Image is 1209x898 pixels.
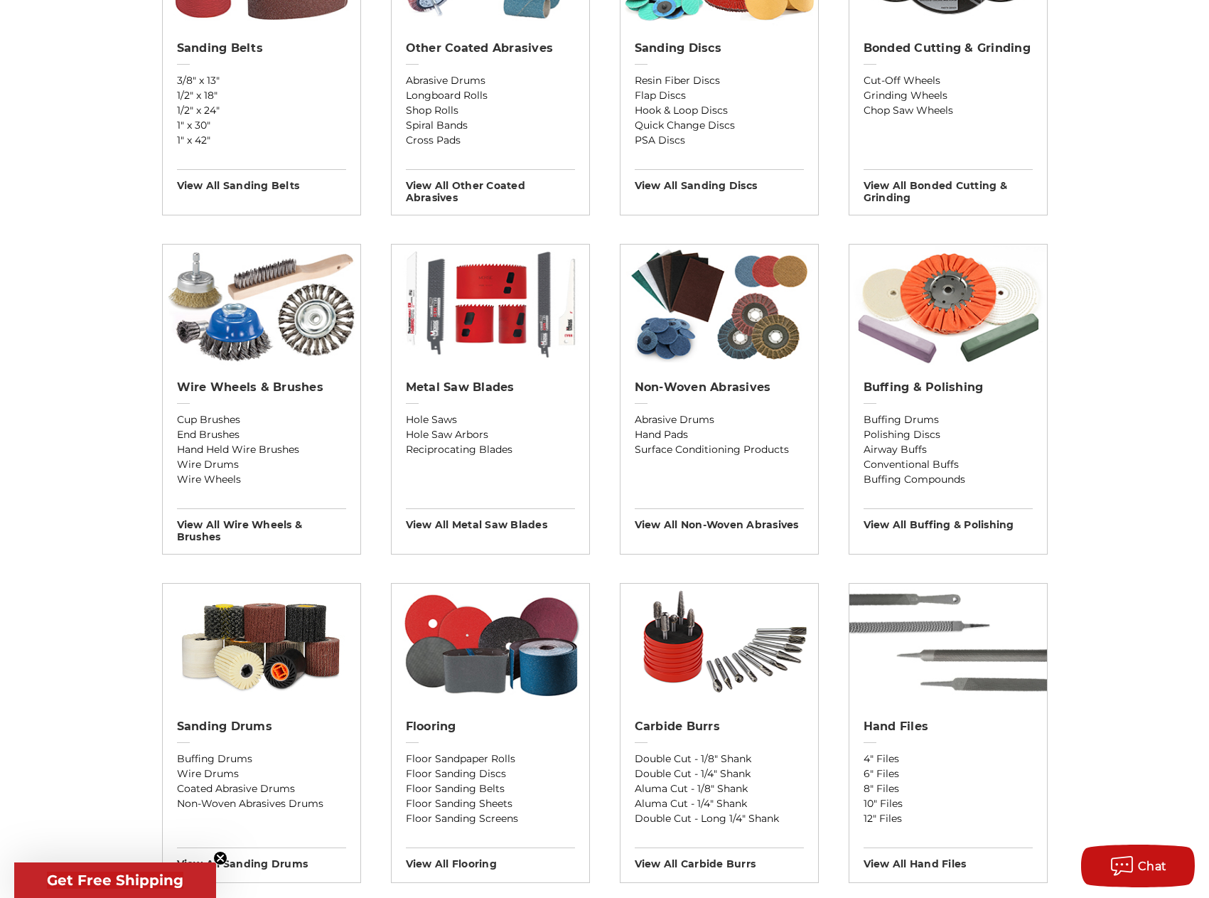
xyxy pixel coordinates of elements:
a: Double Cut - 1/4" Shank [635,766,804,781]
a: Cross Pads [406,133,575,148]
a: Longboard Rolls [406,88,575,103]
h3: View All other coated abrasives [406,169,575,204]
img: Hand Files [849,584,1047,705]
a: 6" Files [864,766,1033,781]
a: Non-Woven Abrasives Drums [177,796,346,811]
a: Grinding Wheels [864,88,1033,103]
a: Resin Fiber Discs [635,73,804,88]
a: Aluma Cut - 1/4" Shank [635,796,804,811]
h3: View All flooring [406,848,575,870]
a: Cut-Off Wheels [864,73,1033,88]
a: Chop Saw Wheels [864,103,1033,118]
a: PSA Discs [635,133,804,148]
a: 1" x 30" [177,118,346,133]
a: Reciprocating Blades [406,442,575,457]
img: Metal Saw Blades [392,245,589,365]
h2: Buffing & Polishing [864,380,1033,395]
h2: Sanding Discs [635,41,804,55]
h2: Flooring [406,720,575,734]
a: Buffing Drums [864,412,1033,427]
a: 3/8" x 13" [177,73,346,88]
h3: View All buffing & polishing [864,508,1033,531]
a: Surface Conditioning Products [635,442,804,457]
a: Hole Saw Arbors [406,427,575,442]
a: Wire Wheels [177,472,346,487]
a: 1" x 42" [177,133,346,148]
a: Buffing Drums [177,752,346,766]
a: 1/2" x 18" [177,88,346,103]
a: 4" Files [864,752,1033,766]
a: Aluma Cut - 1/8" Shank [635,781,804,796]
h3: View All metal saw blades [406,508,575,531]
a: Quick Change Discs [635,118,804,133]
h2: Other Coated Abrasives [406,41,575,55]
a: Buffing Compounds [864,472,1033,487]
h2: Sanding Belts [177,41,346,55]
a: Airway Buffs [864,442,1033,457]
a: Floor Sanding Discs [406,766,575,781]
a: Floor Sanding Belts [406,781,575,796]
a: End Brushes [177,427,346,442]
a: 1/2" x 24" [177,103,346,118]
a: Conventional Buffs [864,457,1033,472]
a: Flap Discs [635,88,804,103]
h2: Bonded Cutting & Grinding [864,41,1033,55]
h3: View All carbide burrs [635,848,804,870]
img: Carbide Burrs [620,584,818,705]
a: Floor Sandpaper Rolls [406,752,575,766]
a: Abrasive Drums [406,73,575,88]
a: Coated Abrasive Drums [177,781,346,796]
a: Double Cut - 1/8" Shank [635,752,804,766]
a: Hook & Loop Discs [635,103,804,118]
a: 8" Files [864,781,1033,796]
a: Floor Sanding Screens [406,811,575,826]
h2: Hand Files [864,720,1033,734]
a: Wire Drums [177,766,346,781]
a: Hand Pads [635,427,804,442]
a: Floor Sanding Sheets [406,796,575,811]
h3: View All hand files [864,848,1033,870]
span: Chat [1138,860,1167,873]
img: Buffing & Polishing [849,245,1047,365]
span: Get Free Shipping [47,872,183,889]
a: Hand Held Wire Brushes [177,442,346,457]
img: Sanding Drums [163,584,360,705]
h2: Non-woven Abrasives [635,380,804,395]
h2: Wire Wheels & Brushes [177,380,346,395]
h3: View All sanding discs [635,169,804,192]
a: Double Cut - Long 1/4" Shank [635,811,804,826]
a: Wire Drums [177,457,346,472]
button: Chat [1081,845,1195,887]
a: Spiral Bands [406,118,575,133]
button: Close teaser [213,851,227,865]
h2: Carbide Burrs [635,720,804,734]
h3: View All bonded cutting & grinding [864,169,1033,204]
a: 10" Files [864,796,1033,811]
img: Wire Wheels & Brushes [163,245,360,365]
h3: View All non-woven abrasives [635,508,804,531]
h2: Sanding Drums [177,720,346,734]
a: Polishing Discs [864,427,1033,442]
a: Cup Brushes [177,412,346,427]
div: Get Free ShippingClose teaser [14,862,216,898]
h3: View All sanding drums [177,848,346,870]
a: Shop Rolls [406,103,575,118]
img: Flooring [392,584,589,705]
a: 12" Files [864,811,1033,826]
img: Non-woven Abrasives [620,245,818,365]
a: Abrasive Drums [635,412,804,427]
h3: View All sanding belts [177,169,346,192]
a: Hole Saws [406,412,575,427]
h3: View All wire wheels & brushes [177,508,346,543]
h2: Metal Saw Blades [406,380,575,395]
